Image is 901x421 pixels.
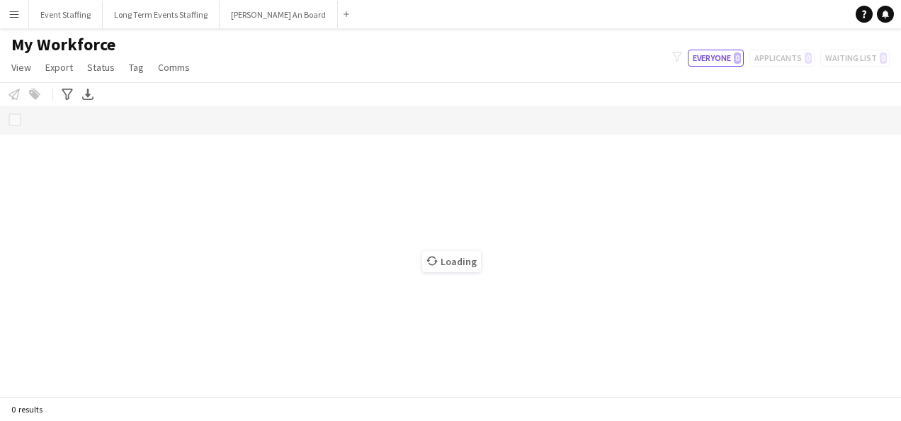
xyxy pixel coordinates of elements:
button: Event Staffing [29,1,103,28]
span: View [11,61,31,74]
a: Export [40,58,79,77]
span: My Workforce [11,34,115,55]
button: Everyone0 [688,50,744,67]
span: Comms [158,61,190,74]
span: Export [45,61,73,74]
span: Tag [129,61,144,74]
span: 0 [734,52,741,64]
app-action-btn: Export XLSX [79,86,96,103]
span: Status [87,61,115,74]
button: Long Term Events Staffing [103,1,220,28]
a: View [6,58,37,77]
span: Loading [422,251,481,272]
button: [PERSON_NAME] An Board [220,1,338,28]
app-action-btn: Advanced filters [59,86,76,103]
a: Status [81,58,120,77]
a: Comms [152,58,195,77]
a: Tag [123,58,149,77]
